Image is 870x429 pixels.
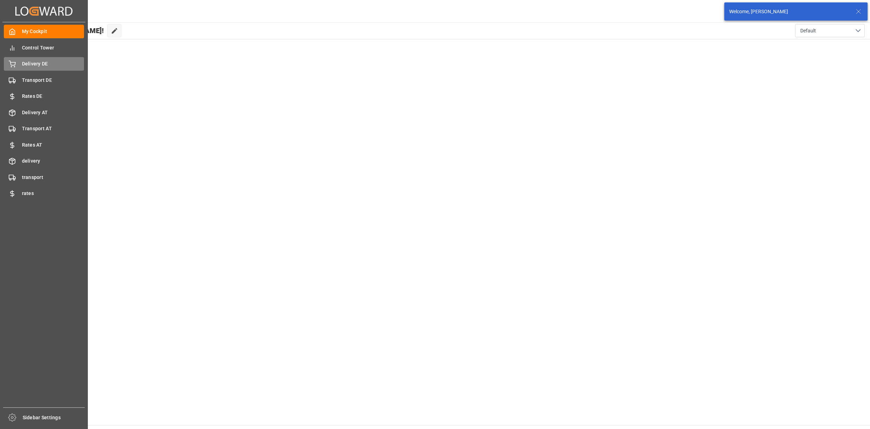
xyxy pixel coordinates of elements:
span: Control Tower [22,44,84,52]
a: My Cockpit [4,25,84,38]
a: rates [4,187,84,200]
span: rates [22,190,84,197]
span: Transport AT [22,125,84,132]
span: Delivery DE [22,60,84,68]
span: Rates DE [22,93,84,100]
span: Sidebar Settings [23,414,85,421]
a: Rates AT [4,138,84,151]
button: open menu [795,24,865,37]
span: delivery [22,157,84,165]
a: Delivery DE [4,57,84,71]
span: My Cockpit [22,28,84,35]
a: Transport DE [4,73,84,87]
div: Welcome, [PERSON_NAME] [729,8,849,15]
a: Control Tower [4,41,84,54]
a: transport [4,170,84,184]
span: Default [800,27,816,34]
span: transport [22,174,84,181]
a: Rates DE [4,89,84,103]
a: Delivery AT [4,106,84,119]
span: Rates AT [22,141,84,149]
span: Transport DE [22,77,84,84]
a: delivery [4,154,84,168]
a: Transport AT [4,122,84,135]
span: Delivery AT [22,109,84,116]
